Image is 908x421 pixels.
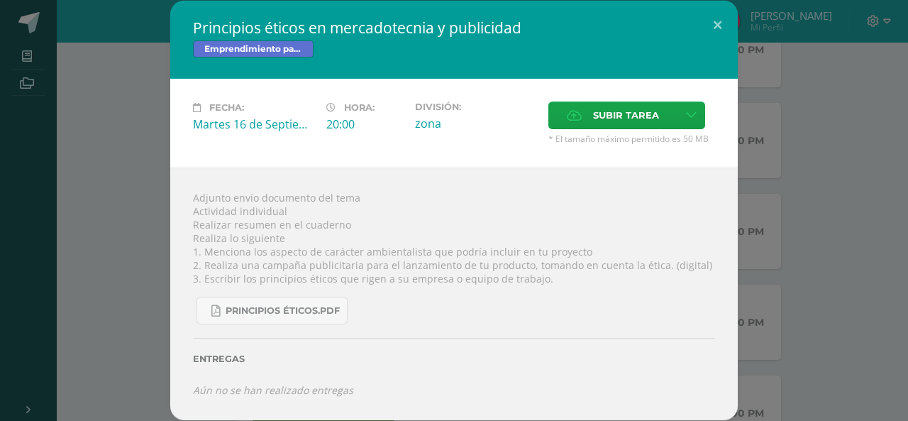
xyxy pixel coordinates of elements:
[196,297,348,324] a: Principios éticos.pdf
[193,40,314,58] span: Emprendimiento para la Productividad
[226,305,340,317] span: Principios éticos.pdf
[170,168,738,420] div: Adjunto envío documento del tema Actividad individual Realizar resumen en el cuaderno Realiza lo ...
[593,102,659,129] span: Subir tarea
[326,116,404,132] div: 20:00
[193,383,353,397] i: Aún no se han realizado entregas
[415,102,537,112] label: División:
[548,133,715,145] span: * El tamaño máximo permitido es 50 MB
[697,1,738,49] button: Close (Esc)
[193,116,315,132] div: Martes 16 de Septiembre
[415,116,537,131] div: zona
[209,102,244,113] span: Fecha:
[193,354,715,364] label: Entregas
[344,102,375,113] span: Hora:
[193,18,715,38] h2: Principios éticos en mercadotecnia y publicidad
